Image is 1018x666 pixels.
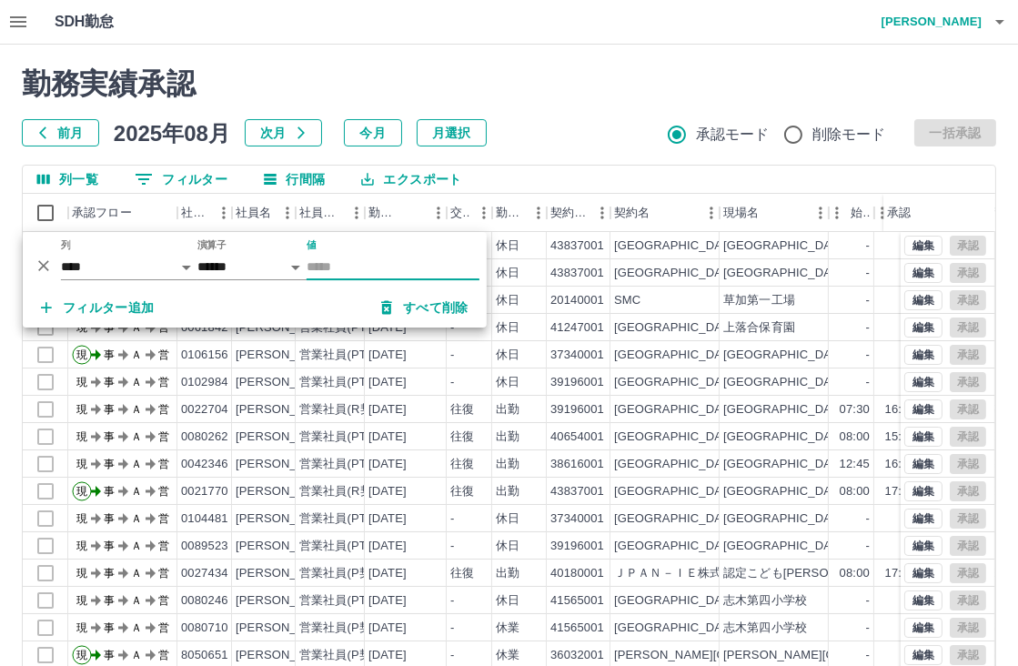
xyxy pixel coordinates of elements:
[450,194,470,232] div: 交通費
[723,592,807,610] div: 志木第四小学校
[368,647,407,664] div: [DATE]
[158,430,169,443] text: 営
[840,565,870,582] div: 08:00
[76,348,87,361] text: 現
[550,456,604,473] div: 38616001
[299,401,388,419] div: 営業社員(R契約)
[866,510,870,528] div: -
[299,347,395,364] div: 営業社員(PT契約)
[550,237,604,255] div: 43837001
[76,594,87,607] text: 現
[807,199,834,227] button: メニュー
[550,510,604,528] div: 37340001
[866,265,870,282] div: -
[496,538,519,555] div: 休日
[496,374,519,391] div: 休日
[368,538,407,555] div: [DATE]
[23,166,113,193] button: 列選択
[550,429,604,446] div: 40654001
[158,512,169,525] text: 営
[723,292,795,309] div: 草加第一工場
[840,483,870,500] div: 08:00
[299,647,388,664] div: 営業社員(P契約)
[368,401,407,419] div: [DATE]
[343,199,370,227] button: メニュー
[904,399,942,419] button: 編集
[158,649,169,661] text: 営
[904,427,942,447] button: 編集
[904,263,942,283] button: 編集
[447,194,492,232] div: 交通費
[885,565,915,582] div: 17:00
[885,429,915,446] div: 15:30
[299,456,395,473] div: 営業社員(PT契約)
[496,510,519,528] div: 休日
[368,565,407,582] div: [DATE]
[550,592,604,610] div: 41565001
[496,483,519,500] div: 出勤
[614,647,839,664] div: [PERSON_NAME][GEOGRAPHIC_DATA]
[344,119,402,146] button: 今月
[158,403,169,416] text: 営
[76,621,87,634] text: 現
[181,374,228,391] div: 0102984
[614,292,640,309] div: SMC
[368,194,399,232] div: 勤務日
[181,401,228,419] div: 0022704
[550,319,604,337] div: 41247001
[550,194,589,232] div: 契約コード
[197,238,227,252] label: 演算子
[866,374,870,391] div: -
[76,430,87,443] text: 現
[131,403,142,416] text: Ａ
[723,194,759,232] div: 現場名
[723,265,849,282] div: [GEOGRAPHIC_DATA]
[614,237,740,255] div: [GEOGRAPHIC_DATA]
[299,510,395,528] div: 営業社員(PT契約)
[299,565,388,582] div: 営業社員(P契約)
[904,372,942,392] button: 編集
[367,291,483,324] button: すべて削除
[131,430,142,443] text: Ａ
[614,265,740,282] div: [GEOGRAPHIC_DATA]
[904,509,942,529] button: 編集
[614,429,740,446] div: [GEOGRAPHIC_DATA]
[72,194,132,232] div: 承認フロー
[614,456,740,473] div: [GEOGRAPHIC_DATA]
[829,194,874,232] div: 始業
[26,291,169,324] button: フィルター追加
[236,510,335,528] div: [PERSON_NAME]
[698,199,725,227] button: メニュー
[840,401,870,419] div: 07:30
[368,374,407,391] div: [DATE]
[76,458,87,470] text: 現
[158,540,169,552] text: 営
[76,649,87,661] text: 現
[104,430,115,443] text: 事
[307,238,317,252] label: 値
[450,401,474,419] div: 往復
[236,483,335,500] div: [PERSON_NAME]
[120,166,242,193] button: フィルター表示
[131,458,142,470] text: Ａ
[866,347,870,364] div: -
[614,538,740,555] div: [GEOGRAPHIC_DATA]
[547,194,610,232] div: 契約コード
[23,232,487,328] div: フィルター表示
[104,540,115,552] text: 事
[614,401,740,419] div: [GEOGRAPHIC_DATA]
[550,647,604,664] div: 36032001
[550,347,604,364] div: 37340001
[236,347,335,364] div: [PERSON_NAME]
[851,194,871,232] div: 始業
[496,194,525,232] div: 勤務区分
[131,512,142,525] text: Ａ
[904,454,942,474] button: 編集
[236,194,271,232] div: 社員名
[723,620,807,637] div: 志木第四小学校
[470,199,498,227] button: メニュー
[496,565,519,582] div: 出勤
[904,645,942,665] button: 編集
[885,483,915,500] div: 17:00
[181,538,228,555] div: 0089523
